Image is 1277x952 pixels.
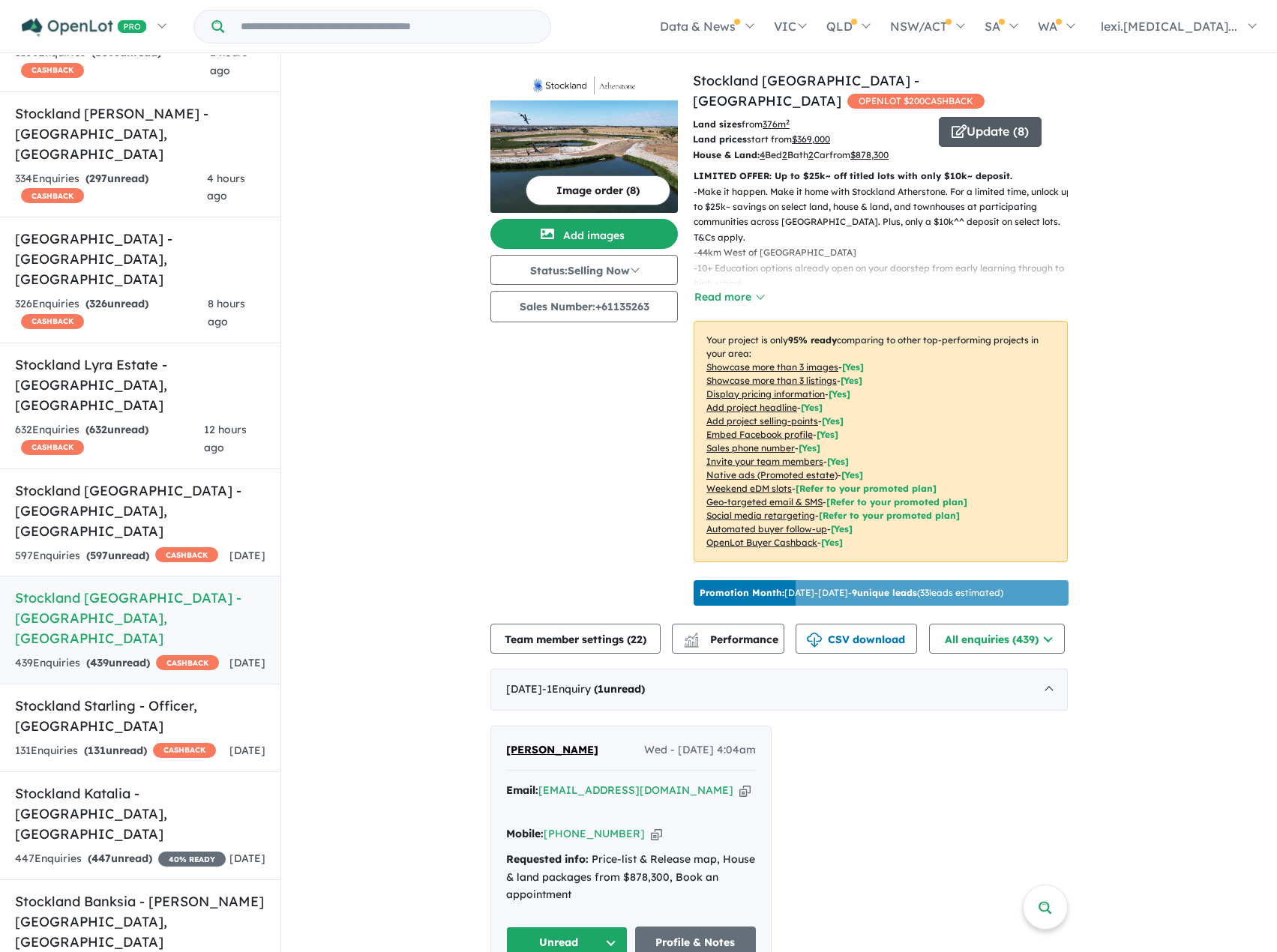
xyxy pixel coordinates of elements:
strong: ( unread) [84,744,147,757]
a: Stockland Atherstone - Strathtulloh LogoStockland Atherstone - Strathtulloh [490,70,678,213]
strong: Requested info: [506,852,589,866]
p: Your project is only comparing to other top-performing projects in your area: - - - - - - - - - -... [694,321,1068,562]
u: Display pricing information [706,388,825,400]
span: [ Yes ] [842,361,864,373]
sup: 2 [786,118,790,126]
button: Sales Number:+61135263 [490,291,678,322]
span: 297 [89,172,107,185]
u: Invite your team members [706,456,823,467]
u: OpenLot Buyer Cashback [706,537,817,548]
span: CASHBACK [156,655,219,670]
u: 4 [760,149,765,160]
span: [DATE] [229,852,265,865]
button: CSV download [796,624,917,654]
span: CASHBACK [155,547,218,562]
u: 2 [782,149,787,160]
u: Sales phone number [706,442,795,454]
button: Add images [490,219,678,249]
span: 1 [598,682,604,696]
strong: Email: [506,783,538,797]
u: Automated buyer follow-up [706,523,827,534]
a: Stockland [GEOGRAPHIC_DATA] - [GEOGRAPHIC_DATA] [693,72,919,109]
span: 439 [90,656,109,669]
strong: ( unread) [88,852,152,865]
div: 326 Enquir ies [15,295,208,331]
span: 8 hours ago [208,297,245,328]
button: Update (8) [939,117,1042,147]
div: Price-list & Release map, House & land packages from $878,300, Book an appointment [506,851,756,904]
strong: ( unread) [594,682,645,696]
u: Showcase more than 3 listings [706,375,837,386]
u: Weekend eDM slots [706,483,792,494]
span: 4 hours ago [207,172,245,203]
button: Status:Selling Now [490,255,678,285]
p: from [693,117,928,132]
span: CASHBACK [21,188,84,203]
u: $ 369,000 [792,133,830,145]
strong: ( unread) [86,656,150,669]
h5: Stockland Banksia - [PERSON_NAME][GEOGRAPHIC_DATA] , [GEOGRAPHIC_DATA] [15,891,265,952]
span: [Yes] [841,469,863,480]
a: [PHONE_NUMBER] [544,827,645,840]
strong: ( unread) [85,297,148,310]
p: start from [693,132,928,147]
u: $ 878,300 [850,149,889,160]
strong: ( unread) [86,549,149,562]
u: Embed Facebook profile [706,429,813,440]
button: Team member settings (22) [490,624,661,654]
div: 1106 Enquir ies [15,44,210,80]
div: 131 Enquir ies [15,742,216,760]
p: LIMITED OFFER: Up to $25k~ off titled lots with only $10k~ deposit. [694,169,1068,184]
span: CASHBACK [21,314,84,329]
div: 334 Enquir ies [15,170,207,206]
h5: Stockland [GEOGRAPHIC_DATA] - [GEOGRAPHIC_DATA] , [GEOGRAPHIC_DATA] [15,480,265,541]
strong: ( unread) [85,423,148,436]
u: Native ads (Promoted estate) [706,469,838,480]
span: CASHBACK [21,63,84,78]
u: Add project headline [706,402,797,413]
span: [DATE] [229,549,265,562]
button: All enquiries (439) [929,624,1065,654]
span: [ Yes ] [822,415,844,427]
p: - 44km West of [GEOGRAPHIC_DATA] [694,245,1080,260]
img: Stockland Atherstone - Strathtulloh [490,100,678,213]
span: - 1 Enquir y [542,682,645,696]
span: [Refer to your promoted plan] [826,496,967,507]
span: [Refer to your promoted plan] [796,483,937,494]
span: [ Yes ] [829,388,850,400]
button: Read more [694,289,764,306]
p: [DATE] - [DATE] - ( 33 leads estimated) [700,586,1003,600]
span: Performance [686,633,778,646]
span: [ Yes ] [801,402,823,413]
div: 632 Enquir ies [15,421,204,457]
span: [DATE] [229,656,265,669]
span: Wed - [DATE] 4:04am [644,741,756,759]
input: Try estate name, suburb, builder or developer [227,10,547,43]
b: Land prices [693,133,747,145]
div: 447 Enquir ies [15,850,226,868]
h5: Stockland Lyra Estate - [GEOGRAPHIC_DATA] , [GEOGRAPHIC_DATA] [15,355,265,415]
span: [ Yes ] [817,429,838,440]
span: 632 [89,423,107,436]
span: 447 [91,852,111,865]
span: 2 hours ago [210,46,247,77]
div: 439 Enquir ies [15,654,219,672]
a: [EMAIL_ADDRESS][DOMAIN_NAME] [538,783,733,797]
button: Copy [739,783,751,798]
button: Copy [651,826,662,842]
span: [DATE] [229,744,265,757]
strong: Mobile: [506,827,544,840]
p: Bed Bath Car from [693,148,928,163]
h5: [GEOGRAPHIC_DATA] - [GEOGRAPHIC_DATA] , [GEOGRAPHIC_DATA] [15,229,265,289]
span: [Yes] [821,537,843,548]
span: 40 % READY [158,852,226,867]
span: CASHBACK [153,743,216,758]
h5: Stockland Starling - Officer , [GEOGRAPHIC_DATA] [15,696,265,736]
u: Social media retargeting [706,510,815,521]
span: [Refer to your promoted plan] [819,510,960,521]
span: [ Yes ] [827,456,849,467]
b: Promotion Month: [700,587,784,598]
h5: Stockland [GEOGRAPHIC_DATA] - [GEOGRAPHIC_DATA] , [GEOGRAPHIC_DATA] [15,588,265,648]
img: Openlot PRO Logo White [22,18,147,37]
img: download icon [807,633,822,648]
